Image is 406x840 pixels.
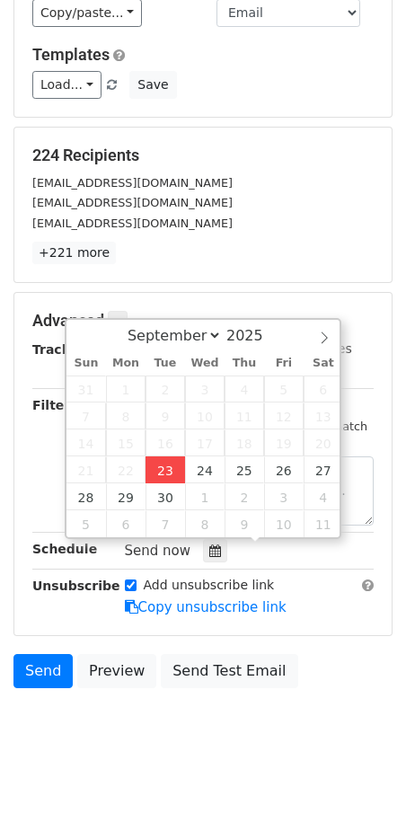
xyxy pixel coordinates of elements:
a: +221 more [32,242,116,264]
strong: Filters [32,398,78,412]
span: September 28, 2025 [66,483,106,510]
label: Add unsubscribe link [144,576,275,595]
a: Send [13,654,73,688]
span: October 8, 2025 [185,510,225,537]
span: October 11, 2025 [304,510,343,537]
span: September 9, 2025 [146,402,185,429]
span: September 15, 2025 [106,429,146,456]
span: September 29, 2025 [106,483,146,510]
span: September 21, 2025 [66,456,106,483]
a: Copy unsubscribe link [125,599,287,615]
span: September 24, 2025 [185,456,225,483]
a: Templates [32,45,110,64]
span: Mon [106,358,146,369]
span: Thu [225,358,264,369]
span: September 27, 2025 [304,456,343,483]
span: September 16, 2025 [146,429,185,456]
span: October 2, 2025 [225,483,264,510]
span: September 18, 2025 [225,429,264,456]
span: Tue [146,358,185,369]
span: September 6, 2025 [304,376,343,402]
span: September 26, 2025 [264,456,304,483]
span: September 23, 2025 [146,456,185,483]
label: UTM Codes [281,340,351,358]
small: [EMAIL_ADDRESS][DOMAIN_NAME] [32,196,233,209]
strong: Schedule [32,542,97,556]
button: Save [129,71,176,99]
h5: 224 Recipients [32,146,374,165]
span: September 30, 2025 [146,483,185,510]
span: October 6, 2025 [106,510,146,537]
span: September 20, 2025 [304,429,343,456]
span: September 13, 2025 [304,402,343,429]
span: Send now [125,543,191,559]
h5: Advanced [32,311,374,331]
span: October 5, 2025 [66,510,106,537]
span: October 9, 2025 [225,510,264,537]
span: Wed [185,358,225,369]
span: September 8, 2025 [106,402,146,429]
span: September 2, 2025 [146,376,185,402]
span: September 5, 2025 [264,376,304,402]
span: Sun [66,358,106,369]
small: [EMAIL_ADDRESS][DOMAIN_NAME] [32,176,233,190]
span: September 1, 2025 [106,376,146,402]
strong: Tracking [32,342,93,357]
input: Year [222,327,287,344]
span: September 25, 2025 [225,456,264,483]
span: September 7, 2025 [66,402,106,429]
span: October 7, 2025 [146,510,185,537]
span: October 1, 2025 [185,483,225,510]
span: August 31, 2025 [66,376,106,402]
small: [EMAIL_ADDRESS][DOMAIN_NAME] [32,217,233,230]
span: September 11, 2025 [225,402,264,429]
span: September 19, 2025 [264,429,304,456]
span: September 12, 2025 [264,402,304,429]
span: September 4, 2025 [225,376,264,402]
span: September 22, 2025 [106,456,146,483]
span: September 3, 2025 [185,376,225,402]
a: Load... [32,71,101,99]
strong: Unsubscribe [32,579,120,593]
span: September 17, 2025 [185,429,225,456]
span: October 10, 2025 [264,510,304,537]
a: Send Test Email [161,654,297,688]
iframe: Chat Widget [316,754,406,840]
span: September 10, 2025 [185,402,225,429]
span: October 4, 2025 [304,483,343,510]
a: Preview [77,654,156,688]
span: Sat [304,358,343,369]
span: October 3, 2025 [264,483,304,510]
span: September 14, 2025 [66,429,106,456]
span: Fri [264,358,304,369]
